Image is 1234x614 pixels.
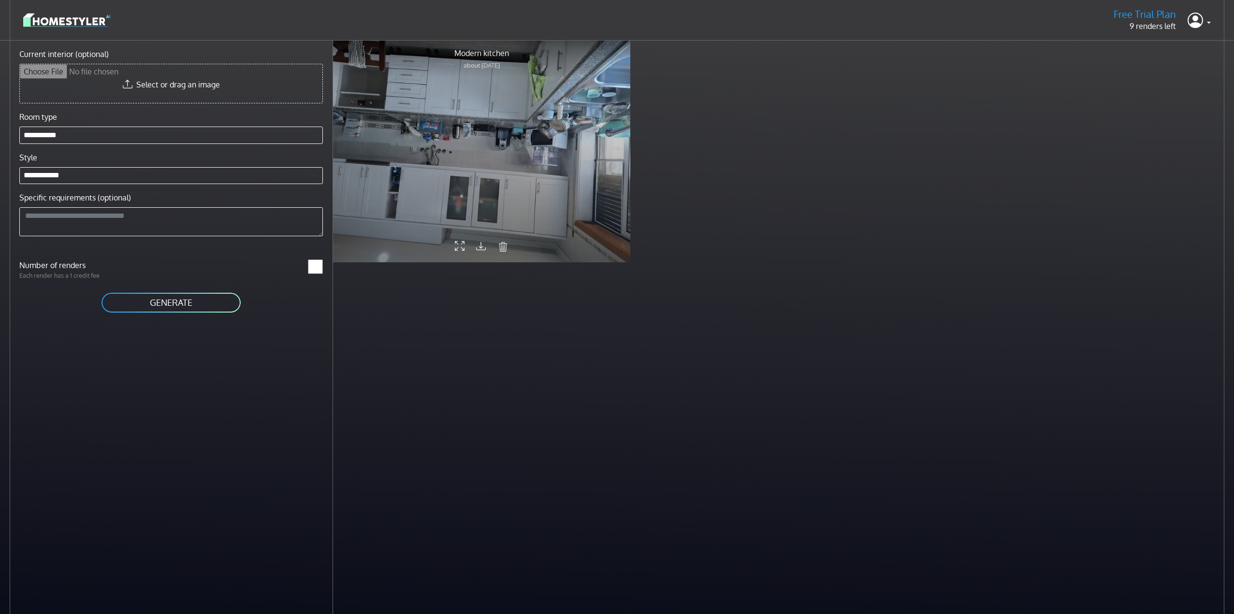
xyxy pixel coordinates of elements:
[1114,20,1176,32] p: 9 renders left
[14,271,171,280] p: Each render has a 1 credit fee
[19,48,109,60] label: Current interior (optional)
[19,192,131,203] label: Specific requirements (optional)
[454,61,509,70] p: about [DATE]
[19,111,57,123] label: Room type
[454,47,509,59] p: Modern kitchen
[101,292,242,314] button: GENERATE
[1114,8,1176,20] h5: Free Trial Plan
[19,152,37,163] label: Style
[14,259,171,271] label: Number of renders
[23,12,110,29] img: logo-3de290ba35641baa71223ecac5eacb59cb85b4c7fdf211dc9aaecaaee71ea2f8.svg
